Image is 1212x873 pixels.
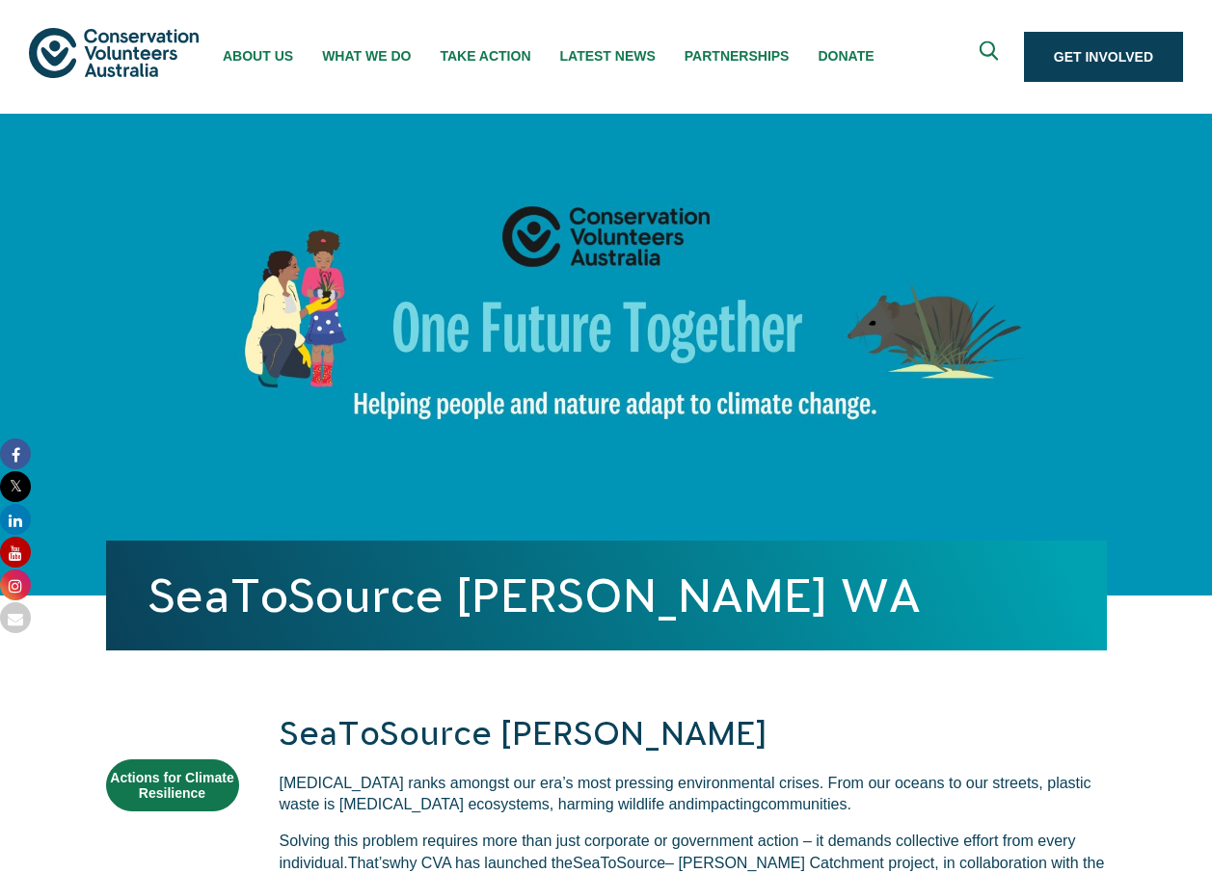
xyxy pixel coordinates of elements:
[818,48,874,64] span: Donate
[348,855,390,871] span: That’s
[280,775,1091,812] span: [MEDICAL_DATA] ranks amongst our era’s most pressing environmental crises. From our oceans to our...
[560,48,656,64] span: Latest News
[979,41,1003,73] span: Expand search box
[685,48,790,64] span: Partnerships
[573,855,665,871] span: SeaToSource
[694,796,760,812] span: impacting
[106,759,239,811] a: Actions for Climate Resilience
[1024,32,1183,82] a: Get Involved
[390,855,573,871] span: why CVA has launched the
[280,833,1076,870] span: Solving this problem requires more than just corporate or government action – it demands collecti...
[280,773,1107,816] p: .
[280,711,1107,757] h2: SeaToSource [PERSON_NAME]
[440,48,530,64] span: Take Action
[223,48,293,64] span: About Us
[968,34,1014,80] button: Expand search box Close search box
[322,48,411,64] span: What We Do
[29,28,199,77] img: logo.svg
[148,569,1064,622] h1: SeaToSource [PERSON_NAME] WA
[761,796,848,812] span: communities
